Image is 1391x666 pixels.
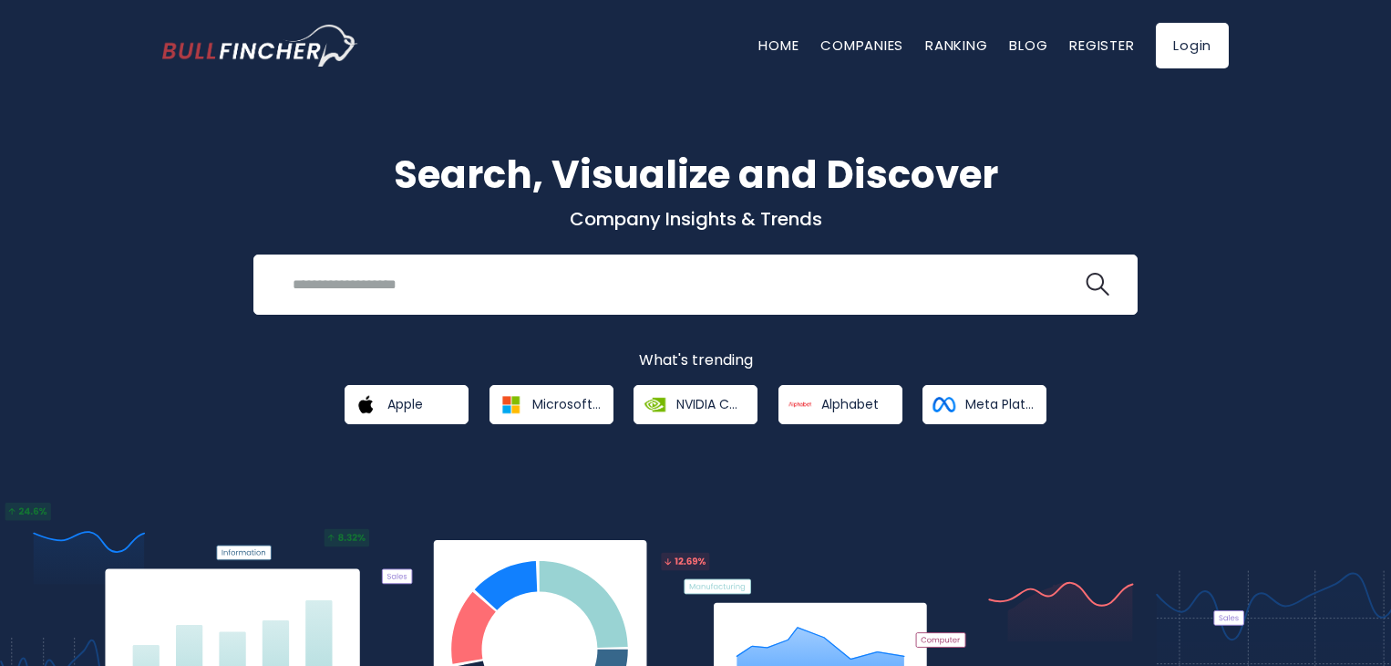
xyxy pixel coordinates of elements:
span: Meta Platforms [965,396,1034,412]
a: Ranking [925,36,987,55]
a: Meta Platforms [922,385,1046,424]
a: Home [758,36,799,55]
span: Apple [387,396,423,412]
a: Alphabet [778,385,902,424]
a: Go to homepage [162,25,358,67]
a: NVIDIA Corporation [634,385,757,424]
p: Company Insights & Trends [162,207,1229,231]
a: Apple [345,385,469,424]
a: Microsoft Corporation [489,385,613,424]
img: bullfincher logo [162,25,358,67]
span: Microsoft Corporation [532,396,601,412]
span: Alphabet [821,396,879,412]
a: Login [1156,23,1229,68]
a: Companies [820,36,903,55]
a: Blog [1009,36,1047,55]
span: NVIDIA Corporation [676,396,745,412]
img: search icon [1086,273,1109,297]
h1: Search, Visualize and Discover [162,146,1229,203]
p: What's trending [162,351,1229,370]
a: Register [1069,36,1134,55]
